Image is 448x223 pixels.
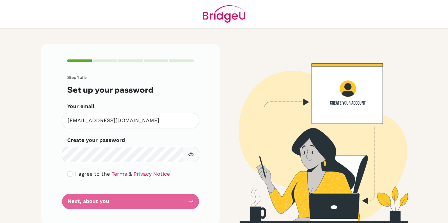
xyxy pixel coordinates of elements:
[62,113,199,128] input: Insert your email*
[75,171,110,177] span: I agree to the
[133,171,170,177] a: Privacy Notice
[67,75,87,80] span: Step 1 of 5
[67,102,94,110] label: Your email
[129,171,132,177] span: &
[67,85,194,95] h3: Set up your password
[112,171,127,177] a: Terms
[67,136,125,144] label: Create your password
